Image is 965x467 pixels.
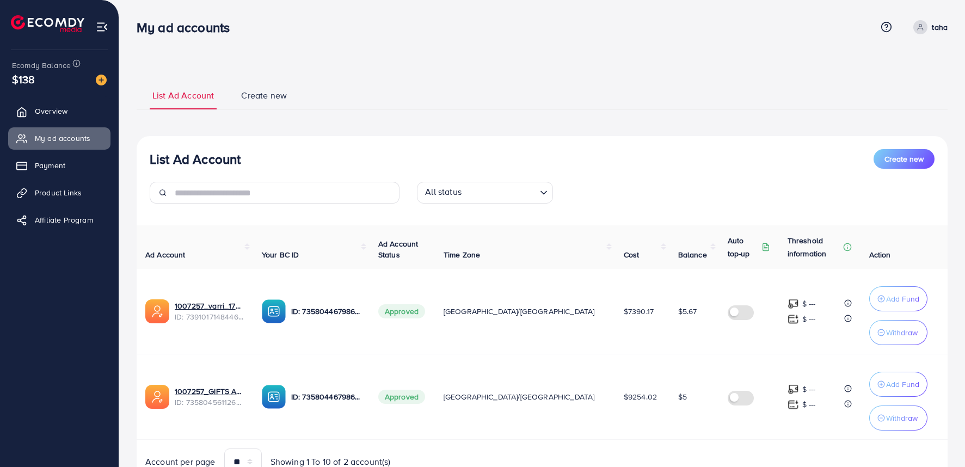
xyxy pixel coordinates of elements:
[175,386,244,397] a: 1007257_GIFTS ADS_1713178508862
[802,297,816,310] p: $ ---
[909,20,948,34] a: taha
[175,300,244,323] div: <span class='underline'>1007257_varri_1720855285387</span></br>7391017148446998544
[145,249,186,260] span: Ad Account
[869,286,927,311] button: Add Fund
[869,372,927,397] button: Add Fund
[35,187,82,198] span: Product Links
[886,326,918,339] p: Withdraw
[175,386,244,408] div: <span class='underline'>1007257_GIFTS ADS_1713178508862</span></br>7358045611263918081
[175,311,244,322] span: ID: 7391017148446998544
[150,151,241,167] h3: List Ad Account
[884,153,924,164] span: Create new
[262,385,286,409] img: ic-ba-acc.ded83a64.svg
[8,127,110,149] a: My ad accounts
[262,299,286,323] img: ic-ba-acc.ded83a64.svg
[869,320,927,345] button: Withdraw
[35,133,90,144] span: My ad accounts
[728,234,759,260] p: Auto top-up
[788,314,799,325] img: top-up amount
[678,249,707,260] span: Balance
[886,411,918,425] p: Withdraw
[35,214,93,225] span: Affiliate Program
[145,299,169,323] img: ic-ads-acc.e4c84228.svg
[291,390,361,403] p: ID: 7358044679864254480
[678,391,687,402] span: $5
[802,312,816,325] p: $ ---
[788,234,841,260] p: Threshold information
[96,75,107,85] img: image
[175,397,244,408] span: ID: 7358045611263918081
[874,149,935,169] button: Create new
[417,182,553,204] div: Search for option
[137,20,238,35] h3: My ad accounts
[175,300,244,311] a: 1007257_varri_1720855285387
[465,184,536,201] input: Search for option
[291,305,361,318] p: ID: 7358044679864254480
[624,249,640,260] span: Cost
[423,183,464,201] span: All status
[378,238,419,260] span: Ad Account Status
[35,106,67,116] span: Overview
[8,100,110,122] a: Overview
[444,249,480,260] span: Time Zone
[886,292,919,305] p: Add Fund
[152,89,214,102] span: List Ad Account
[886,378,919,391] p: Add Fund
[802,398,816,411] p: $ ---
[12,60,71,71] span: Ecomdy Balance
[35,160,65,171] span: Payment
[678,306,697,317] span: $5.67
[8,209,110,231] a: Affiliate Program
[262,249,299,260] span: Your BC ID
[444,306,595,317] span: [GEOGRAPHIC_DATA]/[GEOGRAPHIC_DATA]
[11,15,84,32] img: logo
[624,306,654,317] span: $7390.17
[8,182,110,204] a: Product Links
[145,385,169,409] img: ic-ads-acc.e4c84228.svg
[444,391,595,402] span: [GEOGRAPHIC_DATA]/[GEOGRAPHIC_DATA]
[378,304,425,318] span: Approved
[788,399,799,410] img: top-up amount
[869,405,927,431] button: Withdraw
[919,418,957,459] iframe: Chat
[802,383,816,396] p: $ ---
[788,384,799,395] img: top-up amount
[8,155,110,176] a: Payment
[869,249,891,260] span: Action
[624,391,657,402] span: $9254.02
[241,89,287,102] span: Create new
[932,21,948,34] p: taha
[788,298,799,310] img: top-up amount
[96,21,108,33] img: menu
[12,71,35,87] span: $138
[378,390,425,404] span: Approved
